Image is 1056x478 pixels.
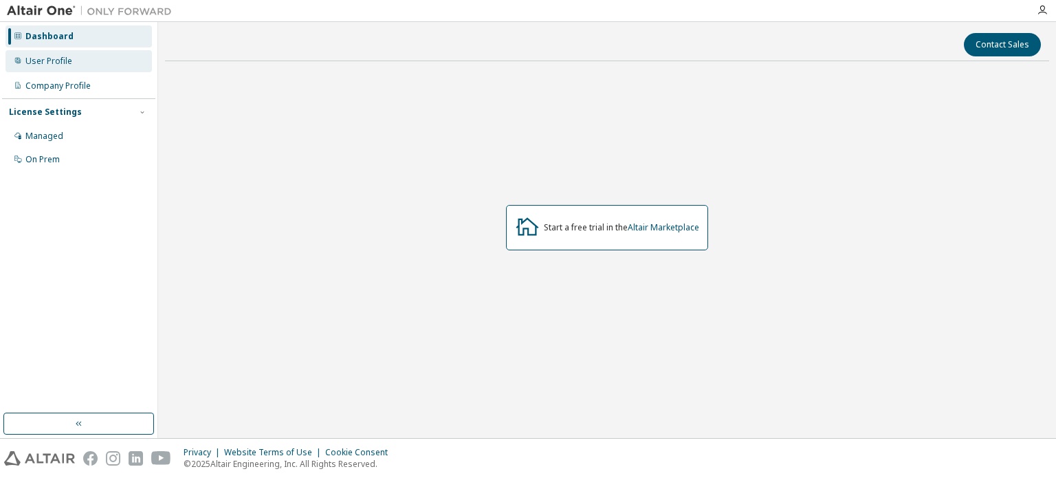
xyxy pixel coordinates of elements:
div: Start a free trial in the [544,222,699,233]
img: youtube.svg [151,451,171,466]
div: User Profile [25,56,72,67]
div: On Prem [25,154,60,165]
div: Cookie Consent [325,447,396,458]
div: Company Profile [25,80,91,91]
img: linkedin.svg [129,451,143,466]
div: Managed [25,131,63,142]
img: instagram.svg [106,451,120,466]
div: Privacy [184,447,224,458]
img: Altair One [7,4,179,18]
img: altair_logo.svg [4,451,75,466]
div: Dashboard [25,31,74,42]
button: Contact Sales [964,33,1041,56]
a: Altair Marketplace [628,221,699,233]
p: © 2025 Altair Engineering, Inc. All Rights Reserved. [184,458,396,470]
div: Website Terms of Use [224,447,325,458]
img: facebook.svg [83,451,98,466]
div: License Settings [9,107,82,118]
